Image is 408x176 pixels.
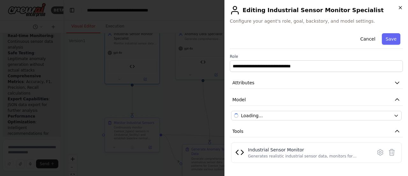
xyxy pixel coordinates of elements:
label: Role [230,54,403,59]
button: Save [382,33,400,45]
span: Model [232,96,246,103]
div: Industrial Sensor Monitor [248,147,368,153]
button: Configure tool [375,147,386,158]
button: Model [230,94,403,106]
button: Tools [230,126,403,137]
span: openai/gpt-4o [241,112,263,119]
h2: Editing Industrial Sensor Monitor Specialist [230,5,403,15]
button: Delete tool [386,147,397,158]
button: Cancel [356,33,379,45]
span: Configure your agent's role, goal, backstory, and model settings. [230,18,403,24]
span: Attributes [232,80,254,86]
span: Tools [232,128,244,134]
div: Generates realistic industrial sensor data, monitors for anomalies using statistical methods, and... [248,154,368,159]
img: Industrial Sensor Monitor [235,148,244,157]
button: Loading... [231,111,402,120]
button: Attributes [230,77,403,89]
